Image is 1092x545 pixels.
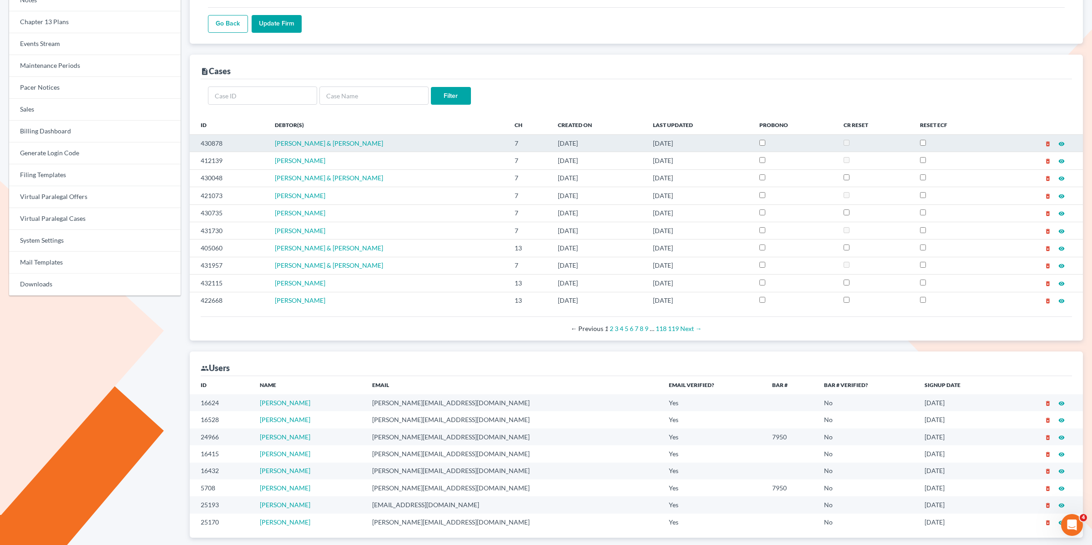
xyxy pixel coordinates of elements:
[431,87,471,105] input: Filter
[275,261,383,269] a: [PERSON_NAME] & [PERSON_NAME]
[1045,501,1051,509] a: delete_forever
[190,134,268,152] td: 430878
[1045,416,1051,423] a: delete_forever
[817,496,917,513] td: No
[1058,157,1065,164] a: visibility
[610,325,613,332] a: Page 2
[9,164,181,186] a: Filing Templates
[917,428,1005,445] td: [DATE]
[253,376,365,394] th: Name
[1058,434,1065,441] i: visibility
[1058,451,1065,458] i: visibility
[275,157,325,164] a: [PERSON_NAME]
[662,411,764,428] td: Yes
[208,324,1065,333] div: Pagination
[268,116,507,134] th: Debtor(s)
[507,116,551,134] th: Ch
[365,376,662,394] th: Email
[917,463,1005,479] td: [DATE]
[190,152,268,169] td: 412139
[507,257,551,274] td: 7
[9,77,181,99] a: Pacer Notices
[507,204,551,222] td: 7
[9,121,181,143] a: Billing Dashboard
[275,192,325,199] a: [PERSON_NAME]
[1058,209,1065,217] a: visibility
[1058,450,1065,458] a: visibility
[9,186,181,208] a: Virtual Paralegal Offers
[913,116,994,134] th: Reset ECF
[365,411,662,428] td: [PERSON_NAME][EMAIL_ADDRESS][DOMAIN_NAME]
[252,15,302,33] input: Update Firm
[1058,417,1065,423] i: visibility
[1045,261,1051,269] a: delete_forever
[1045,467,1051,474] a: delete_forever
[275,174,383,182] a: [PERSON_NAME] & [PERSON_NAME]
[662,394,764,411] td: Yes
[260,399,310,407] a: [PERSON_NAME]
[1045,175,1051,182] i: delete_forever
[1045,209,1051,217] a: delete_forever
[551,257,646,274] td: [DATE]
[1045,484,1051,492] a: delete_forever
[190,116,268,134] th: ID
[662,445,764,462] td: Yes
[817,411,917,428] td: No
[817,514,917,530] td: No
[507,134,551,152] td: 7
[1058,399,1065,407] a: visibility
[625,325,628,332] a: Page 5
[1058,210,1065,217] i: visibility
[260,433,310,441] a: [PERSON_NAME]
[662,428,764,445] td: Yes
[662,514,764,530] td: Yes
[917,411,1005,428] td: [DATE]
[1045,451,1051,458] i: delete_forever
[646,169,752,187] td: [DATE]
[1045,193,1051,199] i: delete_forever
[1045,399,1051,407] a: delete_forever
[1080,514,1087,521] span: 4
[646,222,752,239] td: [DATE]
[275,296,325,304] a: [PERSON_NAME]
[646,204,752,222] td: [DATE]
[201,362,230,373] div: Users
[9,11,181,33] a: Chapter 13 Plans
[201,66,231,76] div: Cases
[1058,400,1065,407] i: visibility
[9,230,181,252] a: System Settings
[551,152,646,169] td: [DATE]
[275,139,383,147] a: [PERSON_NAME] & [PERSON_NAME]
[190,394,253,411] td: 16624
[1045,244,1051,252] a: delete_forever
[620,325,623,332] a: Page 4
[1058,520,1065,526] i: visibility
[208,15,248,33] a: Go Back
[1045,279,1051,287] a: delete_forever
[190,428,253,445] td: 24966
[1045,485,1051,492] i: delete_forever
[190,187,268,204] td: 421073
[1058,193,1065,199] i: visibility
[1058,296,1065,304] a: visibility
[1061,514,1083,536] iframe: Intercom live chat
[208,87,317,105] input: Case ID
[1045,157,1051,164] a: delete_forever
[260,450,310,458] a: [PERSON_NAME]
[275,279,325,287] a: [PERSON_NAME]
[1058,518,1065,526] a: visibility
[275,244,383,252] span: [PERSON_NAME] & [PERSON_NAME]
[630,325,633,332] a: Page 6
[9,274,181,295] a: Downloads
[1058,485,1065,492] i: visibility
[650,325,654,332] span: …
[275,209,325,217] a: [PERSON_NAME]
[275,227,325,234] span: [PERSON_NAME]
[646,257,752,274] td: [DATE]
[1045,502,1051,509] i: delete_forever
[9,55,181,77] a: Maintenance Periods
[662,496,764,513] td: Yes
[1058,467,1065,474] a: visibility
[190,169,268,187] td: 430048
[190,496,253,513] td: 25193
